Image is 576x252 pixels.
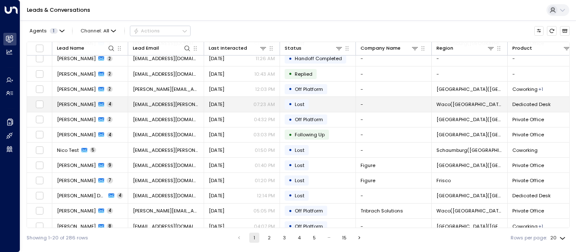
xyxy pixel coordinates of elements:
span: Toggle select row [35,115,44,124]
div: Button group with a nested menu [130,26,191,36]
div: … [324,233,334,243]
span: Geneva(IL) [436,192,503,199]
span: hello@getuniti.com [133,71,199,77]
td: - [356,112,432,127]
div: Product [512,44,532,52]
span: robandsusan2908@gmail.com [133,223,199,230]
button: Channel:All [78,26,119,35]
span: 9 [107,162,113,168]
td: - [356,127,432,142]
span: Gabi Sommerfield [57,86,96,93]
td: - [356,143,432,157]
p: 01:50 PM [255,147,275,154]
span: Aug 18, 2025 [209,207,224,214]
div: • [288,114,292,125]
span: 7 [107,178,113,183]
span: Frisco(TX) [436,223,503,230]
span: hello@getuniti.com [133,55,199,62]
td: - [356,82,432,96]
span: Waco(TX) [436,101,503,108]
span: 4 [107,208,113,214]
td: - [356,66,432,81]
span: John Doe [57,71,96,77]
span: Aug 20, 2025 [209,86,224,93]
div: Region [436,44,453,52]
div: Lead Email [133,44,191,52]
label: Rows per page: [511,234,547,241]
span: Toggle select row [35,191,44,200]
span: Aug 19, 2025 [209,147,224,154]
p: 11:26 AM [256,55,275,62]
span: 8 [107,223,113,229]
td: - [432,66,508,81]
span: Off Platform [295,116,323,123]
span: Channel: [78,26,119,35]
span: Jul 09, 2025 [209,177,224,184]
td: - [356,188,432,203]
span: Aug 21, 2025 [209,71,224,77]
button: Actions [130,26,191,36]
div: Lead Name [57,44,84,52]
span: Toggle select row [35,100,44,109]
span: Lost [295,101,304,108]
span: Off Platform [295,207,323,214]
span: Mark MARTINEZ [57,101,96,108]
span: gabis@slhaccounting.com [133,86,199,93]
span: Aug 18, 2025 [209,223,224,230]
button: Go to page 5 [309,233,319,243]
div: Company Name [361,44,401,52]
div: Showing 1-20 of 286 rows [27,234,88,241]
span: rayan.habbab@gmail.com [133,177,199,184]
div: • [288,144,292,156]
div: • [288,98,292,110]
span: Erica Taylor [57,207,96,214]
span: Dedicated Desk [512,192,551,199]
div: Product [512,44,571,52]
span: Private Office [512,131,544,138]
div: • [288,83,292,95]
span: Gregg Griffin [57,116,96,123]
div: 20 [550,233,567,243]
span: Toggle select row [35,85,44,93]
span: 4 [107,132,113,138]
div: • [288,68,292,80]
div: • [288,53,292,64]
span: Tribrach Solutions [361,207,403,214]
span: Nico Test [57,147,79,154]
div: Private Office [538,223,543,230]
span: Rob Mersis [57,223,96,230]
p: 04:32 PM [254,116,275,123]
p: 04:07 PM [254,223,275,230]
div: Region [436,44,495,52]
span: Off Platform [295,86,323,93]
button: Archived Leads [560,26,570,36]
span: erica@tribrachsolutions.com [133,207,199,214]
td: - [432,51,508,66]
div: Status [285,44,343,52]
div: • [288,159,292,171]
span: Off Platform [295,223,323,230]
span: Rayan Habbab [57,177,96,184]
span: Toggle select row [35,176,44,185]
span: Agents [30,29,47,33]
span: Toggle select row [35,207,44,215]
td: - [356,97,432,111]
div: Last Interacted [209,44,267,52]
p: 03:03 PM [253,131,275,138]
span: 2 [107,71,113,77]
span: Figure [361,177,375,184]
div: Last Interacted [209,44,247,52]
button: Go to page 15 [339,233,350,243]
p: 01:40 PM [255,162,275,169]
span: Lost [295,177,304,184]
span: Aug 19, 2025 [209,192,224,199]
div: • [288,129,292,141]
span: Coworking [512,223,538,230]
td: - [356,219,432,233]
span: Dedicated Desk [512,101,551,108]
span: Toggle select row [35,54,44,63]
span: Toggle select row [35,222,44,231]
span: rayan.habbab@gmail.com [133,162,199,169]
div: Lead Email [133,44,159,52]
span: Toggle select row [35,146,44,154]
